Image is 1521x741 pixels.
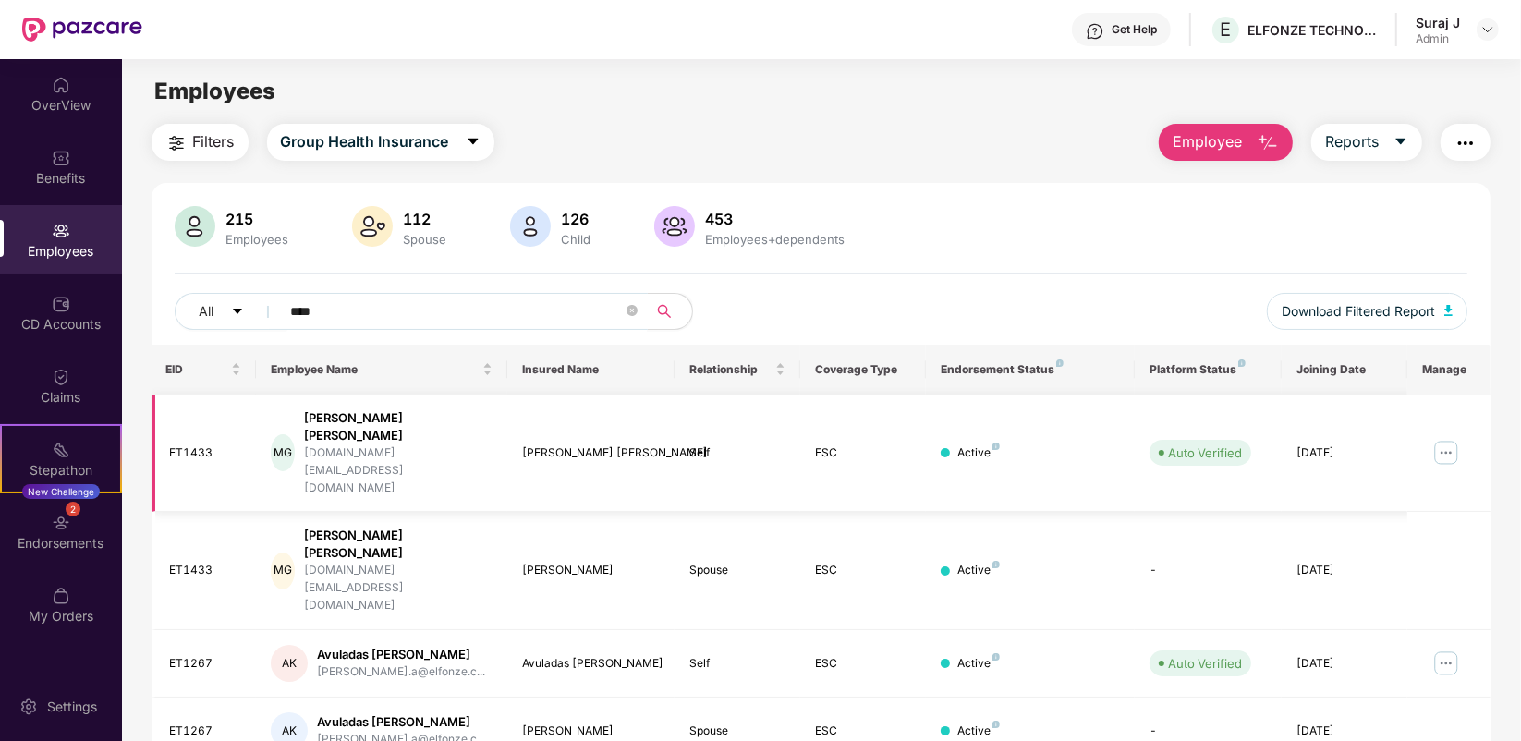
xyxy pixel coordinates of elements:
[1168,654,1242,673] div: Auto Verified
[1296,655,1393,673] div: [DATE]
[522,723,660,740] div: [PERSON_NAME]
[957,562,1000,579] div: Active
[689,362,772,377] span: Relationship
[1056,359,1064,367] img: svg+xml;base64,PHN2ZyB4bWxucz0iaHR0cDovL3d3dy53My5vcmcvMjAwMC9zdmciIHdpZHRoPSI4IiBoZWlnaHQ9IjgiIH...
[510,206,551,247] img: svg+xml;base64,PHN2ZyB4bWxucz0iaHR0cDovL3d3dy53My5vcmcvMjAwMC9zdmciIHhtbG5zOnhsaW5rPSJodHRwOi8vd3...
[1267,293,1468,330] button: Download Filtered Report
[815,562,911,579] div: ESC
[957,655,1000,673] div: Active
[522,444,660,462] div: [PERSON_NAME] [PERSON_NAME]
[815,444,911,462] div: ESC
[271,362,479,377] span: Employee Name
[992,443,1000,450] img: svg+xml;base64,PHN2ZyB4bWxucz0iaHR0cDovL3d3dy53My5vcmcvMjAwMC9zdmciIHdpZHRoPSI4IiBoZWlnaHQ9IjgiIH...
[689,723,785,740] div: Spouse
[1135,512,1282,630] td: -
[166,362,227,377] span: EID
[522,562,660,579] div: [PERSON_NAME]
[992,721,1000,728] img: svg+xml;base64,PHN2ZyB4bWxucz0iaHR0cDovL3d3dy53My5vcmcvMjAwMC9zdmciIHdpZHRoPSI4IiBoZWlnaHQ9IjgiIH...
[1416,14,1460,31] div: Suraj J
[1444,305,1454,316] img: svg+xml;base64,PHN2ZyB4bWxucz0iaHR0cDovL3d3dy53My5vcmcvMjAwMC9zdmciIHhtbG5zOnhsaW5rPSJodHRwOi8vd3...
[52,149,70,167] img: svg+xml;base64,PHN2ZyBpZD0iQmVuZWZpdHMiIHhtbG5zPSJodHRwOi8vd3d3LnczLm9yZy8yMDAwL3N2ZyIgd2lkdGg9Ij...
[815,723,911,740] div: ESC
[689,444,785,462] div: Self
[52,368,70,386] img: svg+xml;base64,PHN2ZyBpZD0iQ2xhaW0iIHhtbG5zPSJodHRwOi8vd3d3LnczLm9yZy8yMDAwL3N2ZyIgd2lkdGg9IjIwIi...
[52,587,70,605] img: svg+xml;base64,PHN2ZyBpZD0iTXlfT3JkZXJzIiBkYXRhLW5hbWU9Ik15IE9yZGVycyIgeG1sbnM9Imh0dHA6Ly93d3cudz...
[992,561,1000,568] img: svg+xml;base64,PHN2ZyB4bWxucz0iaHR0cDovL3d3dy53My5vcmcvMjAwMC9zdmciIHdpZHRoPSI4IiBoZWlnaHQ9IjgiIH...
[627,303,638,321] span: close-circle
[689,562,785,579] div: Spouse
[52,76,70,94] img: svg+xml;base64,PHN2ZyBpZD0iSG9tZSIgeG1sbnM9Imh0dHA6Ly93d3cudzMub3JnLzIwMDAvc3ZnIiB3aWR0aD0iMjAiIG...
[1112,22,1157,37] div: Get Help
[992,653,1000,661] img: svg+xml;base64,PHN2ZyB4bWxucz0iaHR0cDovL3d3dy53My5vcmcvMjAwMC9zdmciIHdpZHRoPSI4IiBoZWlnaHQ9IjgiIH...
[466,134,481,151] span: caret-down
[1159,124,1293,161] button: Employee
[352,206,393,247] img: svg+xml;base64,PHN2ZyB4bWxucz0iaHR0cDovL3d3dy53My5vcmcvMjAwMC9zdmciIHhtbG5zOnhsaW5rPSJodHRwOi8vd3...
[1431,649,1461,678] img: manageButton
[2,461,120,480] div: Stepathon
[170,444,241,462] div: ET1433
[271,553,296,589] div: MG
[627,305,638,316] span: close-circle
[66,502,80,516] div: 2
[815,655,911,673] div: ESC
[170,562,241,579] div: ET1433
[256,345,507,395] th: Employee Name
[558,232,595,247] div: Child
[271,645,308,682] div: AK
[957,444,1000,462] div: Active
[689,655,785,673] div: Self
[317,646,485,663] div: Avuladas [PERSON_NAME]
[654,206,695,247] img: svg+xml;base64,PHN2ZyB4bWxucz0iaHR0cDovL3d3dy53My5vcmcvMjAwMC9zdmciIHhtbG5zOnhsaW5rPSJodHRwOi8vd3...
[193,130,235,153] span: Filters
[1173,130,1242,153] span: Employee
[647,304,683,319] span: search
[281,130,449,153] span: Group Health Insurance
[19,698,38,716] img: svg+xml;base64,PHN2ZyBpZD0iU2V0dGluZy0yMHgyMCIgeG1sbnM9Imh0dHA6Ly93d3cudzMub3JnLzIwMDAvc3ZnIiB3aW...
[1296,723,1393,740] div: [DATE]
[1257,132,1279,154] img: svg+xml;base64,PHN2ZyB4bWxucz0iaHR0cDovL3d3dy53My5vcmcvMjAwMC9zdmciIHhtbG5zOnhsaW5rPSJodHRwOi8vd3...
[231,305,244,320] span: caret-down
[1150,362,1267,377] div: Platform Status
[1168,443,1242,462] div: Auto Verified
[957,723,1000,740] div: Active
[170,655,241,673] div: ET1267
[267,124,494,161] button: Group Health Insurancecaret-down
[1393,134,1408,151] span: caret-down
[52,514,70,532] img: svg+xml;base64,PHN2ZyBpZD0iRW5kb3JzZW1lbnRzIiB4bWxucz0iaHR0cDovL3d3dy53My5vcmcvMjAwMC9zdmciIHdpZH...
[558,210,595,228] div: 126
[304,409,492,444] div: [PERSON_NAME] [PERSON_NAME]
[223,210,293,228] div: 215
[304,444,492,497] div: [DOMAIN_NAME][EMAIL_ADDRESS][DOMAIN_NAME]
[52,441,70,459] img: svg+xml;base64,PHN2ZyB4bWxucz0iaHR0cDovL3d3dy53My5vcmcvMjAwMC9zdmciIHdpZHRoPSIyMSIgaGVpZ2h0PSIyMC...
[175,206,215,247] img: svg+xml;base64,PHN2ZyB4bWxucz0iaHR0cDovL3d3dy53My5vcmcvMjAwMC9zdmciIHhtbG5zOnhsaW5rPSJodHRwOi8vd3...
[317,713,485,731] div: Avuladas [PERSON_NAME]
[522,655,660,673] div: Avuladas [PERSON_NAME]
[702,232,849,247] div: Employees+dependents
[317,663,485,681] div: [PERSON_NAME].a@elfonze.c...
[200,301,214,322] span: All
[702,210,849,228] div: 453
[1238,359,1246,367] img: svg+xml;base64,PHN2ZyB4bWxucz0iaHR0cDovL3d3dy53My5vcmcvMjAwMC9zdmciIHdpZHRoPSI4IiBoZWlnaHQ9IjgiIH...
[1407,345,1491,395] th: Manage
[223,232,293,247] div: Employees
[1221,18,1232,41] span: E
[304,527,492,562] div: [PERSON_NAME] [PERSON_NAME]
[154,78,275,104] span: Employees
[165,132,188,154] img: svg+xml;base64,PHN2ZyB4bWxucz0iaHR0cDovL3d3dy53My5vcmcvMjAwMC9zdmciIHdpZHRoPSIyNCIgaGVpZ2h0PSIyNC...
[1325,130,1379,153] span: Reports
[152,345,256,395] th: EID
[42,698,103,716] div: Settings
[1296,562,1393,579] div: [DATE]
[941,362,1121,377] div: Endorsement Status
[400,232,451,247] div: Spouse
[1247,21,1377,39] div: ELFONZE TECHNOLOGIES PRIVATE LIMITED
[1311,124,1422,161] button: Reportscaret-down
[170,723,241,740] div: ET1267
[1431,438,1461,468] img: manageButton
[22,484,100,499] div: New Challenge
[1480,22,1495,37] img: svg+xml;base64,PHN2ZyBpZD0iRHJvcGRvd24tMzJ4MzIiIHhtbG5zPSJodHRwOi8vd3d3LnczLm9yZy8yMDAwL3N2ZyIgd2...
[175,293,287,330] button: Allcaret-down
[152,124,249,161] button: Filters
[647,293,693,330] button: search
[1282,301,1435,322] span: Download Filtered Report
